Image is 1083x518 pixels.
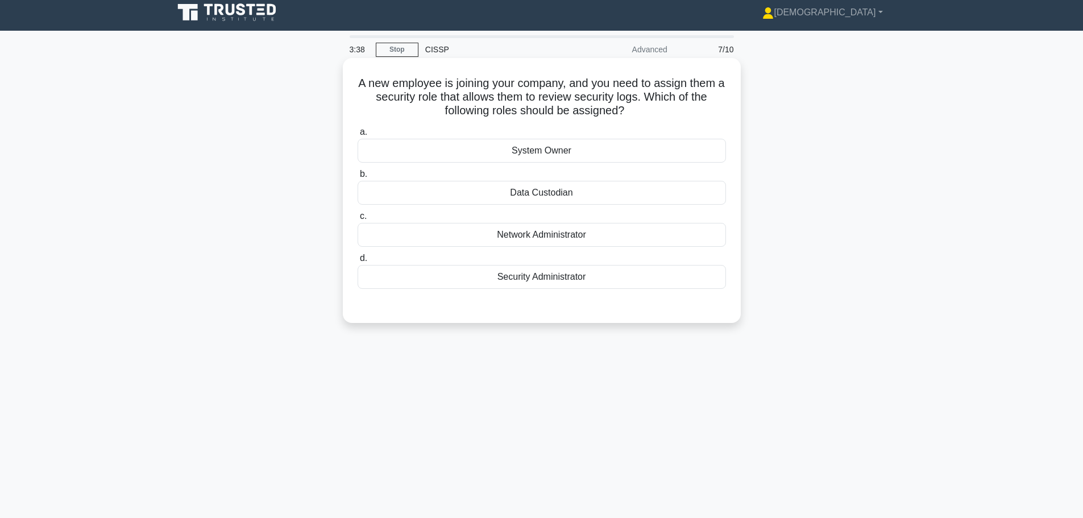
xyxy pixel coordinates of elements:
[418,38,575,61] div: CISSP
[360,211,367,221] span: c.
[343,38,376,61] div: 3:38
[735,1,910,24] a: [DEMOGRAPHIC_DATA]
[360,253,367,263] span: d.
[358,139,726,163] div: System Owner
[358,265,726,289] div: Security Administrator
[376,43,418,57] a: Stop
[360,169,367,179] span: b.
[358,181,726,205] div: Data Custodian
[360,127,367,136] span: a.
[358,223,726,247] div: Network Administrator
[356,76,727,118] h5: A new employee is joining your company, and you need to assign them a security role that allows t...
[575,38,674,61] div: Advanced
[674,38,741,61] div: 7/10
